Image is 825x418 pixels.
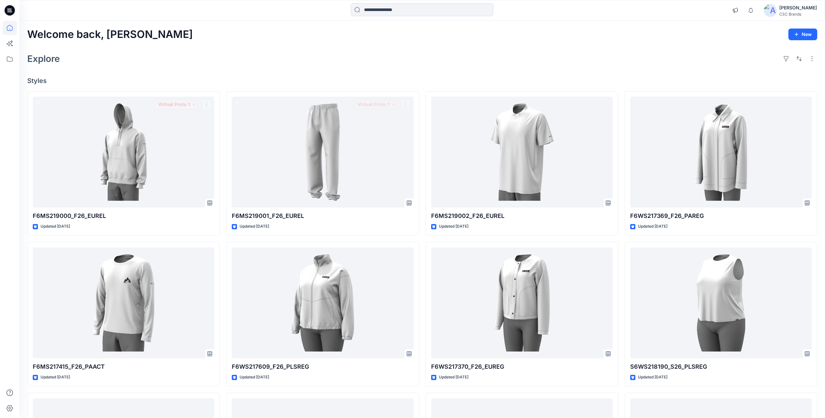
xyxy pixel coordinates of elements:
a: F6MS217415_F26_PAACT [33,247,214,359]
h4: Styles [27,77,817,85]
p: F6MS219000_F26_EUREL [33,211,214,221]
div: [PERSON_NAME] [779,4,817,12]
button: New [788,29,817,40]
a: F6MS219002_F26_EUREL [431,97,613,208]
a: F6MS219000_F26_EUREL [33,97,214,208]
p: F6MS219002_F26_EUREL [431,211,613,221]
p: Updated [DATE] [240,223,269,230]
p: S6WS218190_S26_PLSREG [630,362,812,371]
h2: Explore [27,54,60,64]
a: S6WS218190_S26_PLSREG [630,247,812,359]
div: CSC Brands [779,12,817,17]
p: Updated [DATE] [41,223,70,230]
h2: Welcome back, [PERSON_NAME] [27,29,193,41]
p: F6WS217609_F26_PLSREG [232,362,413,371]
p: Updated [DATE] [41,374,70,381]
p: F6WS217370_F26_EUREG [431,362,613,371]
p: F6MS217415_F26_PAACT [33,362,214,371]
a: F6WS217609_F26_PLSREG [232,247,413,359]
p: Updated [DATE] [439,374,468,381]
p: F6MS219001_F26_EUREL [232,211,413,221]
a: F6WS217369_F26_PAREG [630,97,812,208]
p: Updated [DATE] [240,374,269,381]
a: F6WS217370_F26_EUREG [431,247,613,359]
p: F6WS217369_F26_PAREG [630,211,812,221]
p: Updated [DATE] [638,223,667,230]
a: F6MS219001_F26_EUREL [232,97,413,208]
p: Updated [DATE] [638,374,667,381]
img: avatar [764,4,777,17]
p: Updated [DATE] [439,223,468,230]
